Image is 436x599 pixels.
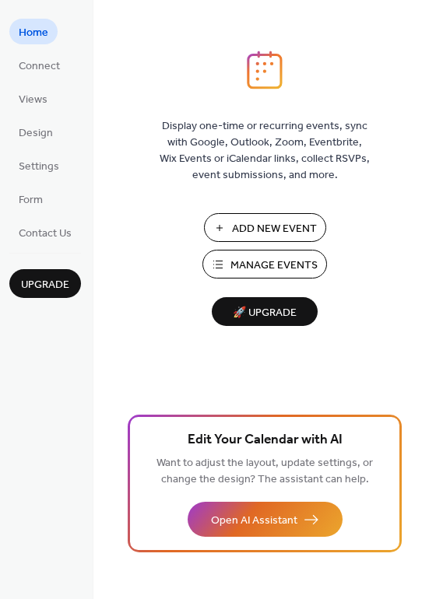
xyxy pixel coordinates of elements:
[9,86,57,111] a: Views
[247,51,283,89] img: logo_icon.svg
[221,303,308,324] span: 🚀 Upgrade
[188,502,343,537] button: Open AI Assistant
[9,219,81,245] a: Contact Us
[204,213,326,242] button: Add New Event
[211,513,297,529] span: Open AI Assistant
[160,118,370,184] span: Display one-time or recurring events, sync with Google, Outlook, Zoom, Eventbrite, Wix Events or ...
[19,226,72,242] span: Contact Us
[156,453,373,490] span: Want to adjust the layout, update settings, or change the design? The assistant can help.
[19,58,60,75] span: Connect
[212,297,318,326] button: 🚀 Upgrade
[19,125,53,142] span: Design
[9,152,69,178] a: Settings
[9,52,69,78] a: Connect
[19,92,47,108] span: Views
[9,269,81,298] button: Upgrade
[230,257,318,274] span: Manage Events
[19,25,48,41] span: Home
[202,250,327,278] button: Manage Events
[232,221,317,237] span: Add New Event
[19,159,59,175] span: Settings
[9,19,58,44] a: Home
[188,429,343,451] span: Edit Your Calendar with AI
[9,186,52,212] a: Form
[19,192,43,208] span: Form
[21,277,69,293] span: Upgrade
[9,119,62,145] a: Design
